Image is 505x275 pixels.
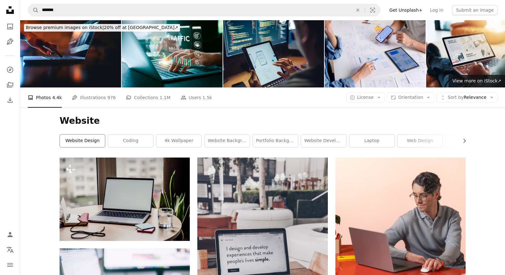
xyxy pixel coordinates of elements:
button: Language [4,243,16,256]
a: portfolio background [253,135,298,147]
a: laptop [349,135,394,147]
span: Sort by [448,95,463,100]
a: Get Unsplash+ [386,5,426,15]
img: hand typing on computer keyboard [20,20,121,87]
span: 1.5k [202,94,212,101]
a: Collections [4,79,16,91]
a: Explore [4,63,16,76]
a: Download History [4,94,16,106]
button: Sort byRelevance [437,93,497,103]
img: a laptop computer sitting on top of a wooden table [60,158,190,241]
a: website development [301,135,346,147]
a: Illustrations [4,35,16,48]
button: Search Unsplash [28,4,39,16]
button: License [346,93,385,103]
a: a laptop computer sitting on top of a wooden table [60,196,190,202]
img: UX/UI designer testing prototype on a phone, discussing and brainstorming on wireframes for a web... [325,20,426,87]
span: Browse premium images on iStock | [26,25,104,30]
a: website design [60,135,105,147]
span: View more on iStock ↗ [452,78,501,83]
img: Advanced Digital Traffic Analysis, Business Professional Utilizing Cutting-Edge Technology and AI... [122,20,223,87]
button: Clear [351,4,365,16]
span: 20% off at [GEOGRAPHIC_DATA] ↗ [26,25,178,30]
a: coding [108,135,153,147]
a: View more on iStock↗ [449,75,505,87]
span: License [357,95,374,100]
a: Log in / Sign up [4,228,16,241]
h1: Website [60,115,466,127]
span: 1.1M [160,94,170,101]
button: Orientation [387,93,434,103]
form: Find visuals sitewide [28,4,380,16]
a: web design [398,135,443,147]
img: White man programmer or IT specialist software developer with glasses working late into the night... [223,20,324,87]
button: scroll list to the right [459,135,466,147]
a: Log in [426,5,447,15]
span: 976 [107,94,116,101]
a: Photos [4,20,16,33]
a: Illustrations 976 [72,87,116,108]
button: Menu [4,259,16,271]
a: Home — Unsplash [4,4,16,18]
button: Visual search [365,4,380,16]
a: white and black laptop [197,238,328,244]
button: Submit an image [452,5,497,15]
a: 4k wallpaper [156,135,201,147]
a: marketing [446,135,491,147]
a: website background [205,135,250,147]
a: Browse premium images on iStock|20% off at [GEOGRAPHIC_DATA]↗ [20,20,184,35]
span: Relevance [448,94,486,101]
a: Users 1.5k [181,87,212,108]
a: Collections 1.1M [126,87,170,108]
span: Orientation [398,95,423,100]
